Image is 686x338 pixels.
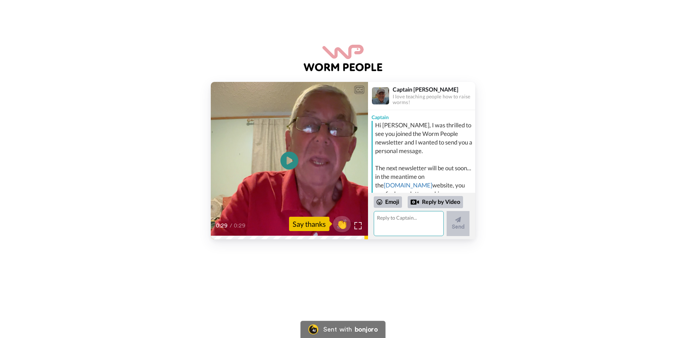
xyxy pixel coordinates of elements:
div: Captain [368,110,475,121]
div: CC [355,86,364,93]
a: [DOMAIN_NAME] [384,181,432,189]
div: Reply by Video [411,198,419,206]
button: 👏 [333,216,351,232]
button: Send [447,211,469,236]
span: / [230,221,232,230]
span: 👏 [333,218,351,230]
img: logo [304,45,382,71]
span: 0:29 [234,221,246,230]
div: Emoji [374,196,402,208]
div: Hi [PERSON_NAME], I was thrilled to see you joined the Worm People newsletter and I wanted to sen... [375,121,473,215]
div: I love teaching people how to raise worms! [393,94,475,106]
span: 0:29 [216,221,228,230]
img: Full screen [354,222,362,229]
div: Say thanks [289,217,329,231]
div: Captain [PERSON_NAME] [393,86,475,93]
div: Reply by Video [408,196,463,208]
img: Profile Image [372,87,389,104]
